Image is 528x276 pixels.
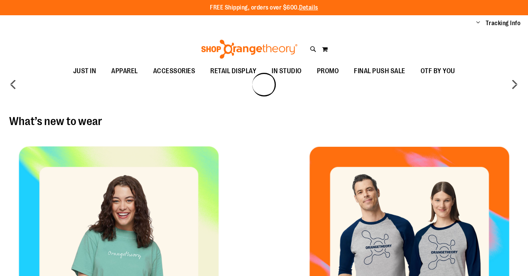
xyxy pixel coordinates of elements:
[104,63,146,80] a: APPAREL
[486,19,521,27] a: Tracking Info
[9,115,519,127] h2: What’s new to wear
[203,63,264,80] a: RETAIL DISPLAY
[272,63,302,80] span: IN STUDIO
[299,4,318,11] a: Details
[153,63,195,80] span: ACCESSORIES
[309,63,347,80] a: PROMO
[421,63,455,80] span: OTF BY YOU
[200,40,299,59] img: Shop Orangetheory
[354,63,405,80] span: FINAL PUSH SALE
[346,63,413,80] a: FINAL PUSH SALE
[210,63,256,80] span: RETAIL DISPLAY
[476,19,480,27] button: Account menu
[66,63,104,80] a: JUST IN
[111,63,138,80] span: APPAREL
[413,63,463,80] a: OTF BY YOU
[317,63,339,80] span: PROMO
[73,63,96,80] span: JUST IN
[210,3,318,12] p: FREE Shipping, orders over $600.
[146,63,203,80] a: ACCESSORIES
[264,63,309,80] a: IN STUDIO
